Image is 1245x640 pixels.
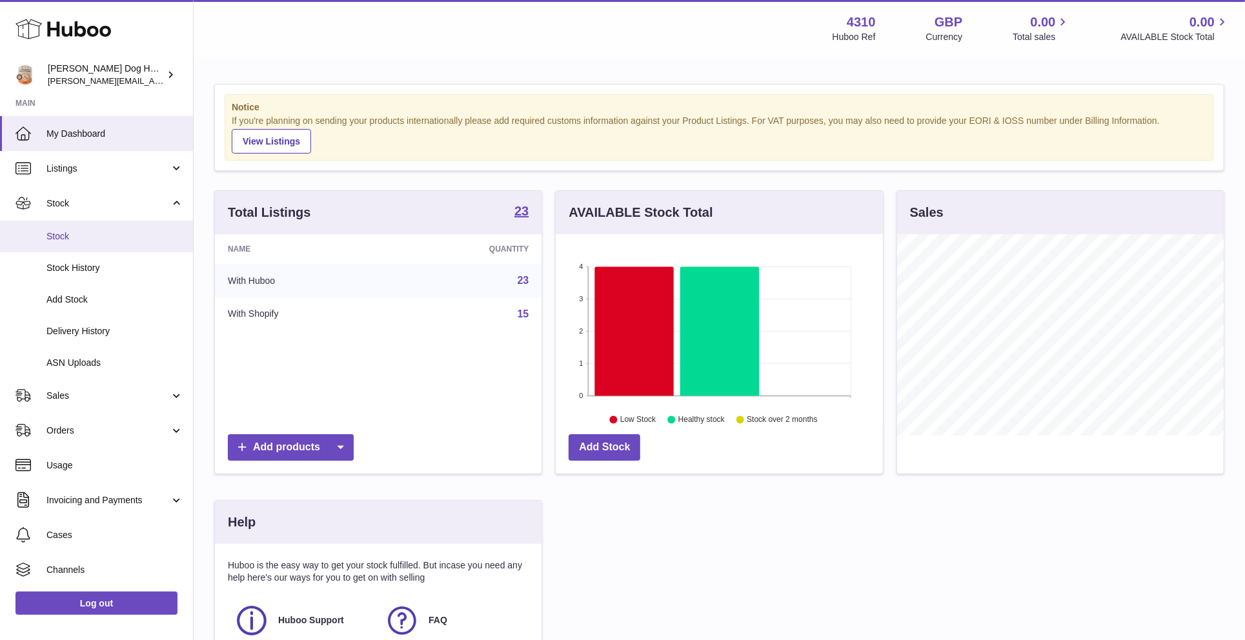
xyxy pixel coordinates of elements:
span: Cases [46,529,183,541]
span: [PERSON_NAME][EMAIL_ADDRESS][DOMAIN_NAME] [48,75,259,86]
span: Sales [46,390,170,402]
td: With Huboo [215,264,391,297]
span: Usage [46,459,183,472]
span: Delivery History [46,325,183,337]
text: Healthy stock [678,415,725,424]
span: Orders [46,425,170,437]
h3: Sales [910,204,944,221]
text: 1 [580,359,583,367]
span: Invoicing and Payments [46,494,170,506]
span: 0.00 [1189,14,1215,31]
text: 4 [580,263,583,270]
strong: Notice [232,101,1207,114]
img: toby@hackneydoghouse.com [15,65,35,85]
div: If you're planning on sending your products internationally please add required customs informati... [232,115,1207,154]
span: FAQ [429,614,447,626]
div: Currency [926,31,963,43]
h3: Total Listings [228,204,311,221]
text: Stock over 2 months [747,415,818,424]
text: 3 [580,295,583,303]
h3: AVAILABLE Stock Total [569,204,713,221]
a: 23 [518,275,529,286]
strong: 4310 [847,14,876,31]
span: Stock [46,230,183,243]
span: ASN Uploads [46,357,183,369]
a: Log out [15,592,177,615]
a: Add Stock [569,434,640,461]
a: Huboo Support [234,603,372,638]
a: FAQ [385,603,522,638]
strong: GBP [935,14,962,31]
span: Channels [46,564,183,576]
strong: 23 [514,205,529,217]
span: Total sales [1013,31,1070,43]
a: 0.00 Total sales [1013,14,1070,43]
span: Add Stock [46,294,183,306]
h3: Help [228,514,256,531]
text: 2 [580,327,583,335]
text: Low Stock [620,415,656,424]
span: Listings [46,163,170,175]
span: Huboo Support [278,614,344,626]
td: With Shopify [215,297,391,331]
a: 15 [518,308,529,319]
span: AVAILABLE Stock Total [1120,31,1230,43]
a: 23 [514,205,529,220]
a: Add products [228,434,354,461]
p: Huboo is the easy way to get your stock fulfilled. But incase you need any help here's our ways f... [228,559,529,584]
a: View Listings [232,129,311,154]
span: Stock History [46,262,183,274]
span: My Dashboard [46,128,183,140]
a: 0.00 AVAILABLE Stock Total [1120,14,1230,43]
span: 0.00 [1031,14,1056,31]
text: 0 [580,392,583,399]
div: [PERSON_NAME] Dog House [48,63,164,87]
span: Stock [46,197,170,210]
th: Name [215,234,391,264]
div: Huboo Ref [833,31,876,43]
th: Quantity [391,234,542,264]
